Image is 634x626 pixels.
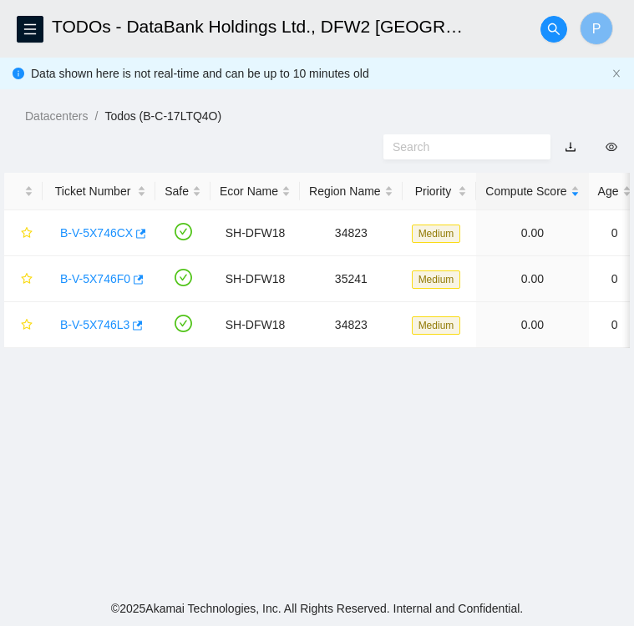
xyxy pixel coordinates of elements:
[60,318,129,331] a: B-V-5X746L3
[412,316,461,335] span: Medium
[25,109,88,123] a: Datacenters
[175,269,192,286] span: check-circle
[175,315,192,332] span: check-circle
[476,256,588,302] td: 0.00
[552,134,589,160] button: download
[17,16,43,43] button: menu
[94,109,98,123] span: /
[606,141,617,153] span: eye
[13,220,33,246] button: star
[210,302,300,348] td: SH-DFW18
[175,223,192,240] span: check-circle
[300,302,403,348] td: 34823
[60,272,130,285] a: B-V-5X746F0
[21,319,33,332] span: star
[412,270,461,289] span: Medium
[21,273,33,286] span: star
[21,227,33,240] span: star
[540,16,567,43] button: search
[565,140,576,154] a: download
[210,256,300,302] td: SH-DFW18
[18,23,43,36] span: menu
[13,311,33,338] button: star
[592,18,601,39] span: P
[580,12,613,45] button: P
[393,138,528,156] input: Search
[60,226,133,240] a: B-V-5X746CX
[300,210,403,256] td: 34823
[300,256,403,302] td: 35241
[104,109,221,123] a: Todos (B-C-17LTQ4O)
[476,302,588,348] td: 0.00
[412,225,461,243] span: Medium
[476,210,588,256] td: 0.00
[210,210,300,256] td: SH-DFW18
[13,265,33,292] button: star
[541,23,566,36] span: search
